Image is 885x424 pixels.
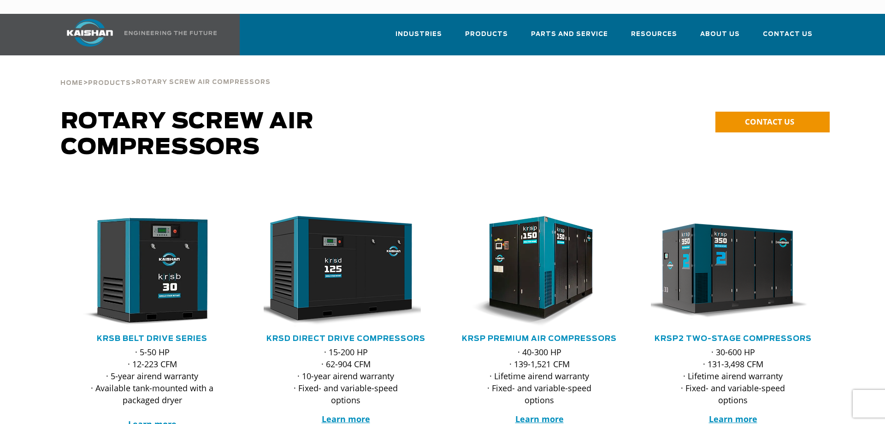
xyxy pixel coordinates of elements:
[531,29,608,40] span: Parts and Service
[763,29,813,40] span: Contact Us
[395,22,442,54] a: Industries
[715,112,830,132] a: CONTACT US
[655,335,812,342] a: KRSP2 Two-Stage Compressors
[644,216,808,327] img: krsp350
[136,79,271,85] span: Rotary Screw Air Compressors
[63,216,227,327] img: krsb30
[282,346,409,406] p: · 15-200 HP · 62-904 CFM · 10-year airend warranty · Fixed- and variable-speed options
[462,335,617,342] a: KRSP Premium Air Compressors
[651,216,815,327] div: krsp350
[88,80,131,86] span: Products
[465,22,508,54] a: Products
[465,29,508,40] span: Products
[88,78,131,87] a: Products
[70,216,234,327] div: krsb30
[631,29,677,40] span: Resources
[60,80,83,86] span: Home
[700,22,740,54] a: About Us
[97,335,207,342] a: KRSB Belt Drive Series
[264,216,428,327] div: krsd125
[55,19,124,47] img: kaishan logo
[700,29,740,40] span: About Us
[745,116,794,127] span: CONTACT US
[61,111,314,159] span: Rotary Screw Air Compressors
[531,22,608,54] a: Parts and Service
[476,346,603,406] p: · 40-300 HP · 139-1,521 CFM · Lifetime airend warranty · Fixed- and variable-speed options
[257,216,421,327] img: krsd125
[631,22,677,54] a: Resources
[55,14,218,55] a: Kaishan USA
[60,78,83,87] a: Home
[763,22,813,54] a: Contact Us
[124,31,217,35] img: Engineering the future
[60,55,271,90] div: > >
[450,216,614,327] img: krsp150
[669,346,796,406] p: · 30-600 HP · 131-3,498 CFM · Lifetime airend warranty · Fixed- and variable-speed options
[395,29,442,40] span: Industries
[457,216,621,327] div: krsp150
[266,335,425,342] a: KRSD Direct Drive Compressors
